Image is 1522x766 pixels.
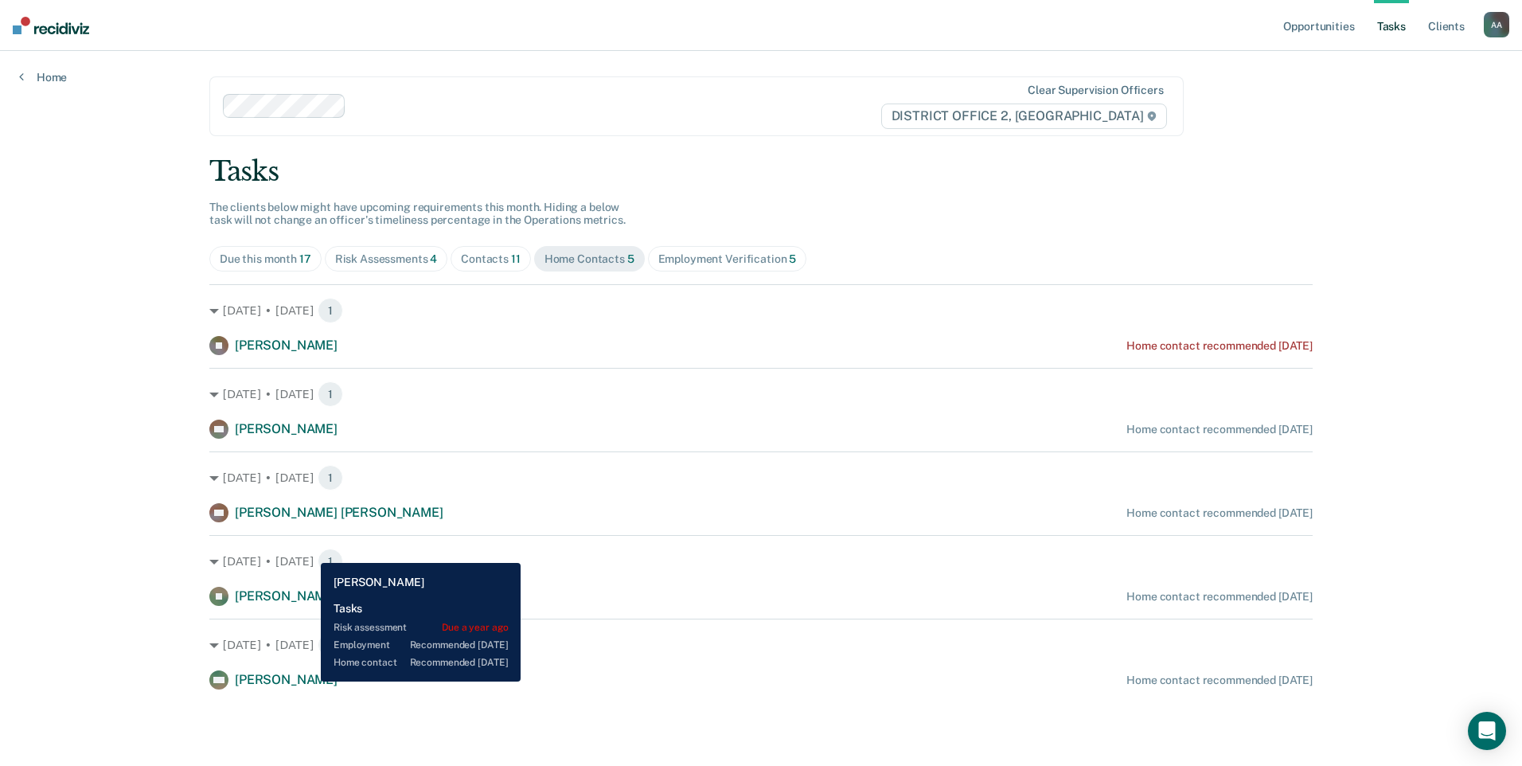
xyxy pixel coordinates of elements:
div: Open Intercom Messenger [1468,712,1506,750]
div: [DATE] • [DATE] 1 [209,465,1313,490]
span: 5 [789,252,796,265]
div: Home contact recommended [DATE] [1126,590,1313,604]
img: Recidiviz [13,17,89,34]
div: Tasks [209,155,1313,188]
span: 1 [318,549,343,574]
span: [PERSON_NAME] [235,672,338,687]
div: Home contact recommended [DATE] [1126,339,1313,353]
span: [PERSON_NAME] [PERSON_NAME] [235,505,443,520]
div: Contacts [461,252,521,266]
div: Due this month [220,252,311,266]
span: 5 [627,252,634,265]
div: A A [1484,12,1509,37]
span: 1 [318,298,343,323]
button: AA [1484,12,1509,37]
a: Home [19,70,67,84]
div: Home contact recommended [DATE] [1126,674,1313,687]
span: 17 [299,252,311,265]
div: Home contact recommended [DATE] [1126,506,1313,520]
div: Home contact recommended [DATE] [1126,423,1313,436]
div: [DATE] • [DATE] 1 [209,298,1313,323]
div: Home Contacts [544,252,634,266]
span: 1 [318,381,343,407]
div: Risk Assessments [335,252,438,266]
span: 11 [511,252,521,265]
span: DISTRICT OFFICE 2, [GEOGRAPHIC_DATA] [881,104,1167,129]
span: 4 [430,252,437,265]
div: [DATE] • [DATE] 1 [209,632,1313,658]
div: Clear supervision officers [1028,84,1163,97]
div: [DATE] • [DATE] 1 [209,549,1313,574]
div: Employment Verification [658,252,797,266]
span: 1 [318,632,343,658]
div: [DATE] • [DATE] 1 [209,381,1313,407]
span: 1 [318,465,343,490]
span: The clients below might have upcoming requirements this month. Hiding a below task will not chang... [209,201,626,227]
span: [PERSON_NAME] [235,588,338,604]
span: [PERSON_NAME] [235,338,338,353]
span: [PERSON_NAME] [235,421,338,436]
